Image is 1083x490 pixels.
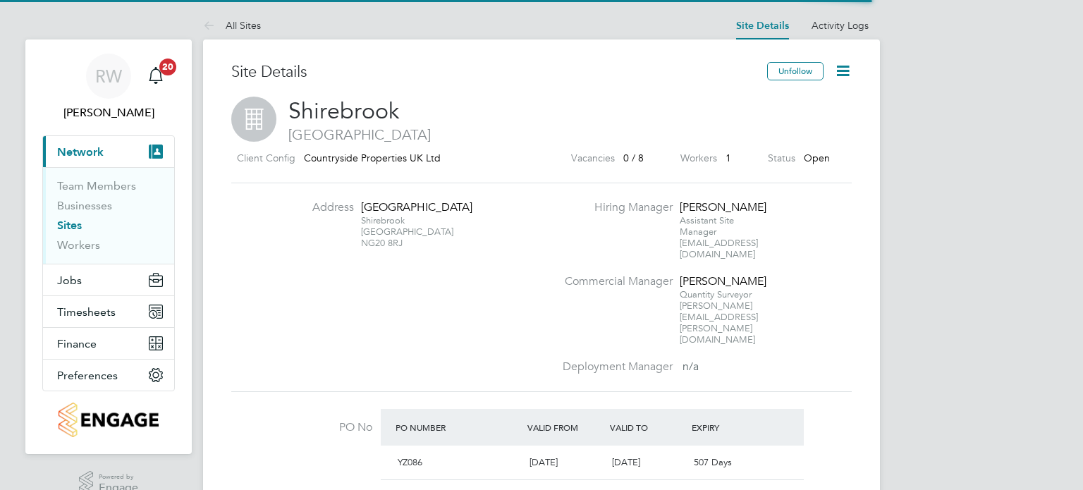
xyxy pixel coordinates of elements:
[680,149,717,167] label: Workers
[43,360,174,391] button: Preferences
[57,369,118,382] span: Preferences
[57,145,104,159] span: Network
[43,167,174,264] div: Network
[231,62,767,82] h3: Site Details
[571,149,615,167] label: Vacancies
[43,264,174,295] button: Jobs
[736,20,789,32] a: Site Details
[804,152,830,164] span: Open
[392,415,524,440] div: PO Number
[688,415,771,440] div: Expiry
[361,215,449,249] div: Shirebrook [GEOGRAPHIC_DATA] NG20 8RJ
[623,152,644,164] span: 0 / 8
[99,471,138,483] span: Powered by
[57,305,116,319] span: Timesheets
[42,54,175,121] a: RW[PERSON_NAME]
[42,403,175,437] a: Go to home page
[612,456,640,468] span: [DATE]
[159,59,176,75] span: 20
[683,360,699,374] span: n/a
[680,274,768,289] div: [PERSON_NAME]
[57,179,136,192] a: Team Members
[524,415,606,440] div: Valid From
[361,200,449,215] div: [GEOGRAPHIC_DATA]
[606,415,689,440] div: Valid To
[57,219,82,232] a: Sites
[57,199,112,212] a: Businesses
[680,200,768,215] div: [PERSON_NAME]
[694,456,732,468] span: 507 Days
[767,62,824,80] button: Unfollow
[276,200,354,215] label: Address
[59,403,158,437] img: countryside-properties-logo-retina.png
[43,328,174,359] button: Finance
[237,149,295,167] label: Client Config
[812,19,869,32] a: Activity Logs
[398,456,422,468] span: YZ086
[680,214,734,238] span: Assistant Site Manager
[57,238,100,252] a: Workers
[231,125,852,144] span: [GEOGRAPHIC_DATA]
[768,149,795,167] label: Status
[42,104,175,121] span: Richard Walsh
[554,200,673,215] label: Hiring Manager
[288,97,399,125] span: Shirebrook
[680,288,752,300] span: Quantity Surveyor
[43,136,174,167] button: Network
[25,39,192,454] nav: Main navigation
[231,420,372,435] label: PO No
[57,337,97,350] span: Finance
[726,152,731,164] span: 1
[57,274,82,287] span: Jobs
[43,296,174,327] button: Timesheets
[142,54,170,99] a: 20
[680,300,758,345] span: [PERSON_NAME][EMAIL_ADDRESS][PERSON_NAME][DOMAIN_NAME]
[554,360,673,374] label: Deployment Manager
[554,274,673,289] label: Commercial Manager
[203,19,261,32] a: All Sites
[304,152,441,164] span: Countryside Properties UK Ltd
[530,456,558,468] span: [DATE]
[680,237,758,260] span: [EMAIL_ADDRESS][DOMAIN_NAME]
[95,67,122,85] span: RW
